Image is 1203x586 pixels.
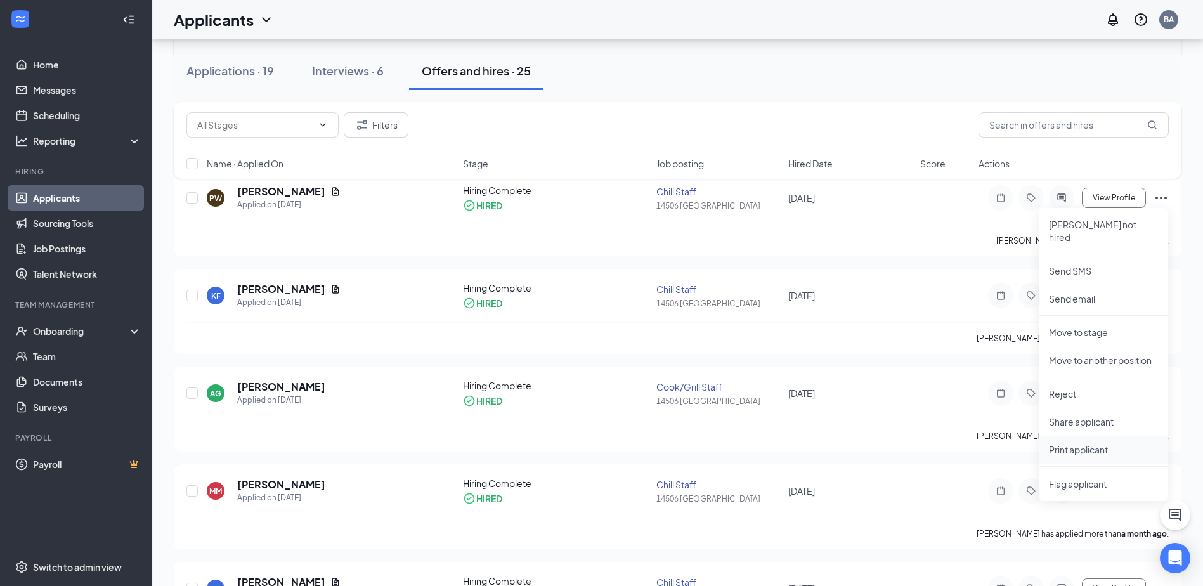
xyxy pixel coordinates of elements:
div: Reporting [33,134,142,147]
h5: [PERSON_NAME] [237,380,325,394]
div: 14506 [GEOGRAPHIC_DATA] [656,493,781,504]
span: [DATE] [788,192,815,204]
svg: Tag [1024,388,1039,398]
b: a month ago [1121,529,1167,538]
a: Team [33,344,141,369]
svg: Note [993,388,1008,398]
div: Applied on [DATE] [237,296,341,309]
h5: [PERSON_NAME] [237,478,325,492]
svg: CheckmarkCircle [463,492,476,505]
a: Messages [33,77,141,103]
a: Home [33,52,141,77]
div: Hiring Complete [463,379,649,392]
p: [PERSON_NAME] has applied more than . [977,431,1169,441]
div: Cook/Grill Staff [656,381,781,393]
button: Filter Filters [344,112,408,138]
div: Interviews · 6 [312,63,384,79]
div: Onboarding [33,325,131,337]
svg: CheckmarkCircle [463,394,476,407]
svg: CheckmarkCircle [463,199,476,212]
svg: MagnifyingGlass [1147,120,1157,130]
div: BA [1164,14,1174,25]
div: Applied on [DATE] [237,492,325,504]
h1: Applicants [174,9,254,30]
svg: Filter [354,117,370,133]
div: Payroll [15,433,139,443]
span: Actions [979,157,1010,170]
svg: Document [330,284,341,294]
span: Hired Date [788,157,833,170]
svg: ChevronDown [318,120,328,130]
a: PayrollCrown [33,452,141,477]
svg: UserCheck [15,325,28,337]
div: Chill Staff [656,478,781,491]
a: Applicants [33,185,141,211]
p: [PERSON_NAME] has applied more than . [977,333,1169,344]
div: 14506 [GEOGRAPHIC_DATA] [656,396,781,407]
div: Applications · 19 [186,63,274,79]
a: Surveys [33,394,141,420]
div: HIRED [476,394,502,407]
div: 14506 [GEOGRAPHIC_DATA] [656,200,781,211]
span: Score [920,157,946,170]
span: Name · Applied On [207,157,283,170]
svg: WorkstreamLogo [14,13,27,25]
p: [PERSON_NAME] has applied more than . [977,528,1169,539]
div: Chill Staff [656,283,781,296]
svg: Ellipses [1154,190,1169,205]
div: PW [209,193,222,204]
span: View Profile [1093,193,1135,202]
button: ChatActive [1160,500,1190,530]
svg: Settings [15,561,28,573]
svg: Note [993,193,1008,203]
svg: Tag [1024,290,1039,301]
svg: ChatActive [1167,507,1183,523]
div: HIRED [476,492,502,505]
svg: ActiveChat [1054,193,1069,203]
span: Job posting [656,157,704,170]
svg: ChevronDown [259,12,274,27]
div: 14506 [GEOGRAPHIC_DATA] [656,298,781,309]
h5: [PERSON_NAME] [237,282,325,296]
div: Offers and hires · 25 [422,63,531,79]
span: [DATE] [788,387,815,399]
input: Search in offers and hires [979,112,1169,138]
a: Talent Network [33,261,141,287]
div: Hiring Complete [463,477,649,490]
div: Applied on [DATE] [237,199,341,211]
svg: Note [993,290,1008,301]
div: HIRED [476,297,502,309]
h5: [PERSON_NAME] [237,185,325,199]
svg: CheckmarkCircle [463,297,476,309]
svg: Note [993,486,1008,496]
div: Hiring [15,166,139,177]
svg: Collapse [122,13,135,26]
a: Scheduling [33,103,141,128]
span: Stage [463,157,488,170]
svg: Tag [1024,193,1039,203]
p: [PERSON_NAME] has applied more than . [996,235,1169,246]
div: Open Intercom Messenger [1160,543,1190,573]
div: AG [210,388,221,399]
a: Sourcing Tools [33,211,141,236]
div: Switch to admin view [33,561,122,573]
button: View Profile [1082,188,1146,208]
div: Hiring Complete [463,282,649,294]
div: Team Management [15,299,139,310]
svg: Document [330,186,341,197]
a: Job Postings [33,236,141,261]
svg: QuestionInfo [1133,12,1148,27]
div: MM [209,486,222,497]
div: Applied on [DATE] [237,394,325,407]
span: [DATE] [788,485,815,497]
div: HIRED [476,199,502,212]
a: Documents [33,369,141,394]
span: [DATE] [788,290,815,301]
input: All Stages [197,118,313,132]
svg: Tag [1024,486,1039,496]
svg: Notifications [1105,12,1121,27]
svg: Analysis [15,134,28,147]
div: KF [211,290,221,301]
